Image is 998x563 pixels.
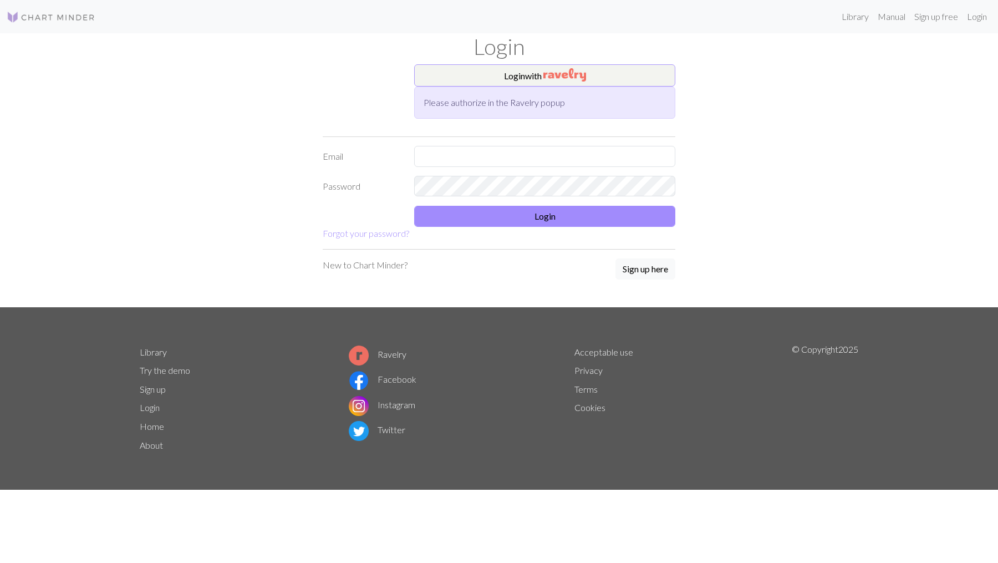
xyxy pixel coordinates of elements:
[349,421,369,441] img: Twitter logo
[837,6,873,28] a: Library
[7,11,95,24] img: Logo
[140,384,166,394] a: Sign up
[574,347,633,357] a: Acceptable use
[349,396,369,416] img: Instagram logo
[792,343,858,455] p: © Copyright 2025
[140,440,163,450] a: About
[316,176,408,197] label: Password
[414,206,675,227] button: Login
[349,349,406,359] a: Ravelry
[349,346,369,366] img: Ravelry logo
[615,258,675,280] button: Sign up here
[323,228,409,239] a: Forgot your password?
[574,402,605,413] a: Cookies
[140,421,164,432] a: Home
[349,371,369,390] img: Facebook logo
[316,146,408,167] label: Email
[574,384,598,394] a: Terms
[615,258,675,281] a: Sign up here
[963,6,991,28] a: Login
[140,365,190,376] a: Try the demo
[574,365,603,376] a: Privacy
[349,374,416,384] a: Facebook
[873,6,910,28] a: Manual
[349,399,415,410] a: Instagram
[910,6,963,28] a: Sign up free
[414,64,675,87] button: Loginwith
[414,87,675,119] div: Please authorize in the Ravelry popup
[140,402,160,413] a: Login
[140,347,167,357] a: Library
[349,424,405,435] a: Twitter
[133,33,865,60] h1: Login
[543,68,586,82] img: Ravelry
[323,258,408,272] p: New to Chart Minder?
